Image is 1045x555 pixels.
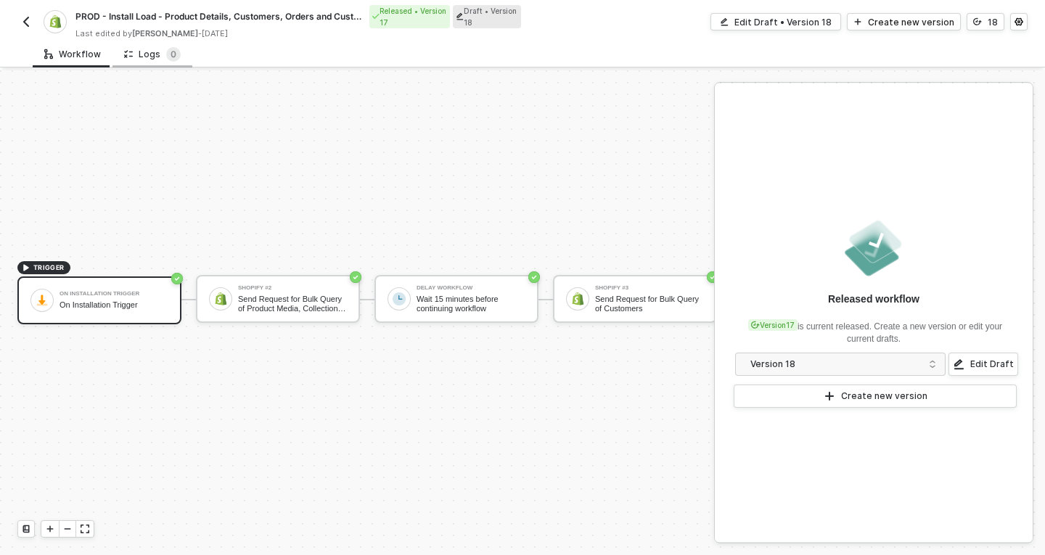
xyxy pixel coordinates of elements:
[36,294,49,307] img: icon
[49,15,61,28] img: integration-icon
[828,292,919,306] div: Released workflow
[720,17,729,26] span: icon-edit
[60,300,168,310] div: On Installation Trigger
[734,16,832,28] div: Edit Draft • Version 18
[453,5,521,28] div: Draft • Version 18
[953,358,964,370] span: icon-edit
[528,271,540,283] span: icon-success-page
[847,13,961,30] button: Create new version
[166,47,181,62] sup: 0
[748,319,798,331] div: Version 17
[17,13,35,30] button: back
[456,12,464,20] span: icon-edit
[81,525,89,533] span: icon-expand
[238,285,347,291] div: Shopify #2
[75,10,364,22] span: PROD - Install Load - Product Details, Customers, Orders and Customer Visits
[22,263,30,272] span: icon-play
[571,292,584,305] img: icon
[171,273,183,284] span: icon-success-page
[417,295,525,313] div: Wait 15 minutes before continuing workflow
[595,295,704,313] div: Send Request for Bulk Query of Customers
[63,525,72,533] span: icon-minus
[707,271,718,283] span: icon-success-page
[842,216,906,280] img: released.png
[734,385,1017,408] button: Create new version
[20,16,32,28] img: back
[751,321,760,329] span: icon-versioning
[393,292,406,305] img: icon
[369,5,450,28] div: Released • Version 17
[967,13,1004,30] button: 18
[124,47,181,62] div: Logs
[44,49,101,60] div: Workflow
[417,285,525,291] div: Delay Workflow
[750,356,921,372] div: Version 18
[46,525,54,533] span: icon-play
[350,271,361,283] span: icon-success-page
[60,291,168,297] div: On Installation Trigger
[841,390,927,402] div: Create new version
[973,17,982,26] span: icon-versioning
[732,312,1015,345] div: is current released. Create a new version or edit your current drafts.
[988,16,998,28] div: 18
[33,262,65,274] span: TRIGGER
[132,28,198,38] span: [PERSON_NAME]
[595,285,704,291] div: Shopify #3
[824,390,835,402] span: icon-play
[238,295,347,313] div: Send Request for Bulk Query of Product Media, Collections and Categories
[853,17,862,26] span: icon-play
[1015,17,1023,26] span: icon-settings
[75,28,521,39] div: Last edited by - [DATE]
[948,353,1018,376] button: Edit Draft
[970,358,1014,370] div: Edit Draft
[868,16,954,28] div: Create new version
[214,292,227,305] img: icon
[710,13,841,30] button: Edit Draft • Version 18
